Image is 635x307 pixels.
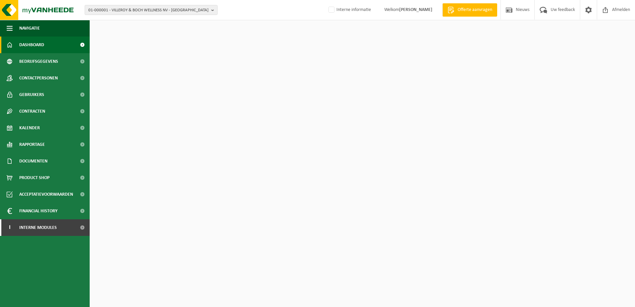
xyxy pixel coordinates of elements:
[19,153,47,169] span: Documenten
[88,5,209,15] span: 01-000001 - VILLEROY & BOCH WELLNESS NV - [GEOGRAPHIC_DATA]
[456,7,494,13] span: Offerte aanvragen
[19,169,49,186] span: Product Shop
[85,5,218,15] button: 01-000001 - VILLEROY & BOCH WELLNESS NV - [GEOGRAPHIC_DATA]
[399,7,432,12] strong: [PERSON_NAME]
[19,70,58,86] span: Contactpersonen
[442,3,497,17] a: Offerte aanvragen
[19,37,44,53] span: Dashboard
[7,219,13,236] span: I
[327,5,371,15] label: Interne informatie
[19,86,44,103] span: Gebruikers
[19,120,40,136] span: Kalender
[19,103,45,120] span: Contracten
[19,53,58,70] span: Bedrijfsgegevens
[19,186,73,203] span: Acceptatievoorwaarden
[19,219,57,236] span: Interne modules
[19,20,40,37] span: Navigatie
[19,136,45,153] span: Rapportage
[19,203,57,219] span: Financial History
